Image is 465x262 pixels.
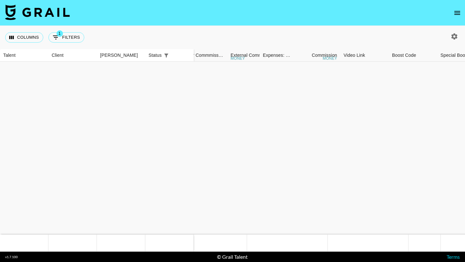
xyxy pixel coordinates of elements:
[162,51,171,60] div: 1 active filter
[447,254,460,260] a: Terms
[392,49,416,62] div: Boost Code
[52,49,64,62] div: Client
[100,49,138,62] div: [PERSON_NAME]
[162,51,171,60] button: Show filters
[217,254,248,260] div: © Grail Talent
[149,49,162,62] div: Status
[171,51,180,60] button: Sort
[451,6,464,19] button: open drawer
[231,49,274,62] div: External Commission
[340,49,389,62] div: Video Link
[145,49,194,62] div: Status
[5,5,70,20] img: Grail Talent
[389,49,437,62] div: Boost Code
[3,49,15,62] div: Talent
[48,49,97,62] div: Client
[97,49,145,62] div: Booker
[5,255,18,259] div: v 1.7.100
[263,49,291,62] div: Expenses: Remove Commission?
[260,49,292,62] div: Expenses: Remove Commission?
[231,56,245,60] div: money
[179,49,227,62] div: Creator Commmission Override
[179,49,224,62] div: Creator Commmission Override
[312,49,337,62] div: Commission
[344,49,365,62] div: Video Link
[323,56,337,60] div: money
[5,32,43,43] button: Select columns
[48,32,84,43] button: Show filters
[57,30,63,37] span: 1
